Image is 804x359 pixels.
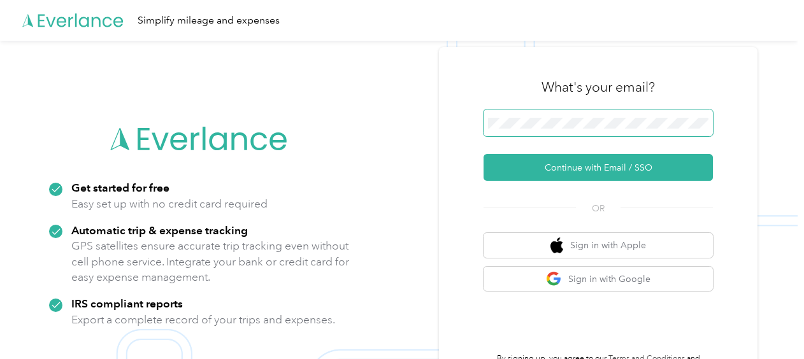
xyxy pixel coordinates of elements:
[484,233,713,258] button: apple logoSign in with Apple
[138,13,280,29] div: Simplify mileage and expenses
[71,196,268,212] p: Easy set up with no credit card required
[484,267,713,292] button: google logoSign in with Google
[71,297,183,310] strong: IRS compliant reports
[71,238,350,285] p: GPS satellites ensure accurate trip tracking even without cell phone service. Integrate your bank...
[546,271,562,287] img: google logo
[71,223,248,237] strong: Automatic trip & expense tracking
[71,312,335,328] p: Export a complete record of your trips and expenses.
[576,202,621,215] span: OR
[542,78,655,96] h3: What's your email?
[71,181,169,194] strong: Get started for free
[550,237,563,253] img: apple logo
[484,154,713,181] button: Continue with Email / SSO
